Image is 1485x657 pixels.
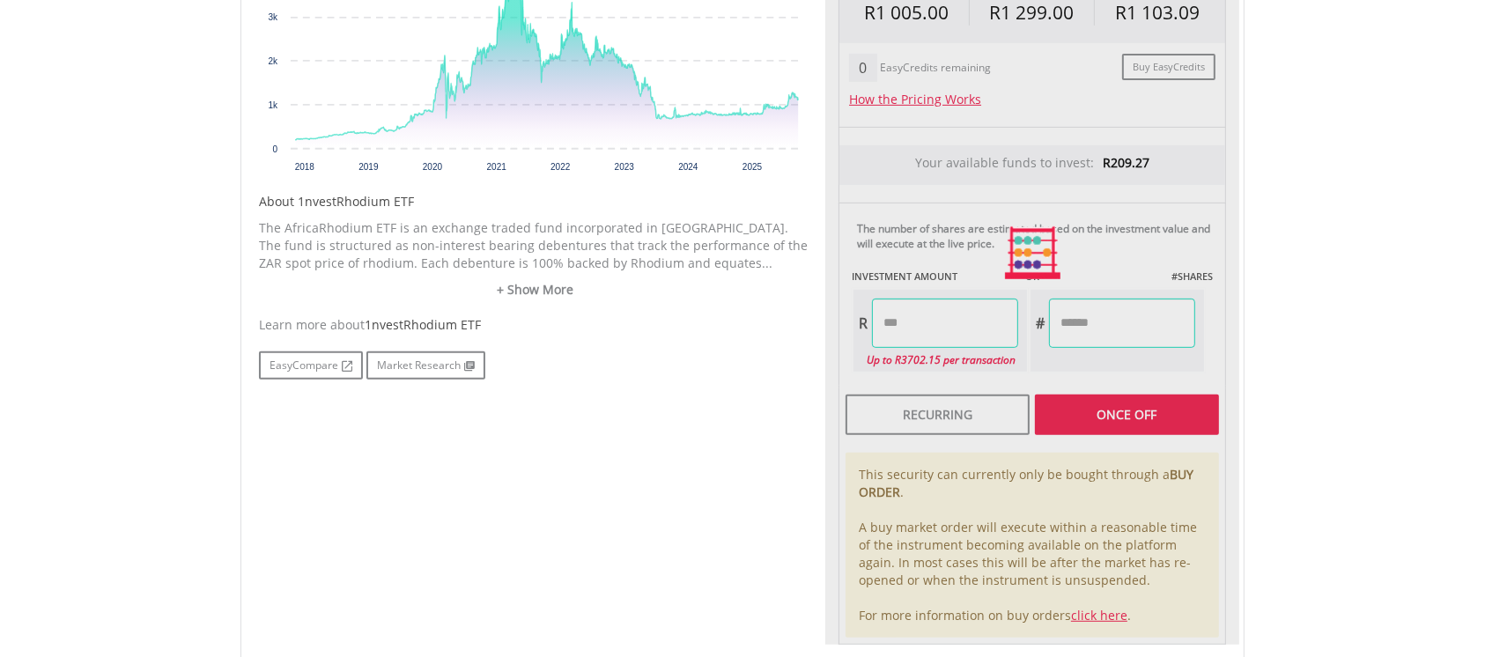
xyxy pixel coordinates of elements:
div: Learn more about [259,316,812,334]
text: 2023 [615,162,635,172]
text: 1k [268,100,278,110]
text: 2021 [487,162,507,172]
p: The AfricaRhodium ETF is an exchange traded fund incorporated in [GEOGRAPHIC_DATA]. The fund is s... [259,219,812,272]
text: 2025 [742,162,763,172]
h5: About 1nvestRhodium ETF [259,193,812,210]
text: 2020 [423,162,443,172]
text: 2024 [678,162,698,172]
text: 2018 [295,162,315,172]
span: 1nvestRhodium ETF [365,316,481,333]
text: 2019 [358,162,379,172]
a: EasyCompare [259,351,363,380]
text: 3k [268,12,278,22]
text: 2k [268,56,278,66]
text: 0 [272,144,277,154]
a: Market Research [366,351,485,380]
a: + Show More [259,281,812,299]
text: 2022 [550,162,571,172]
